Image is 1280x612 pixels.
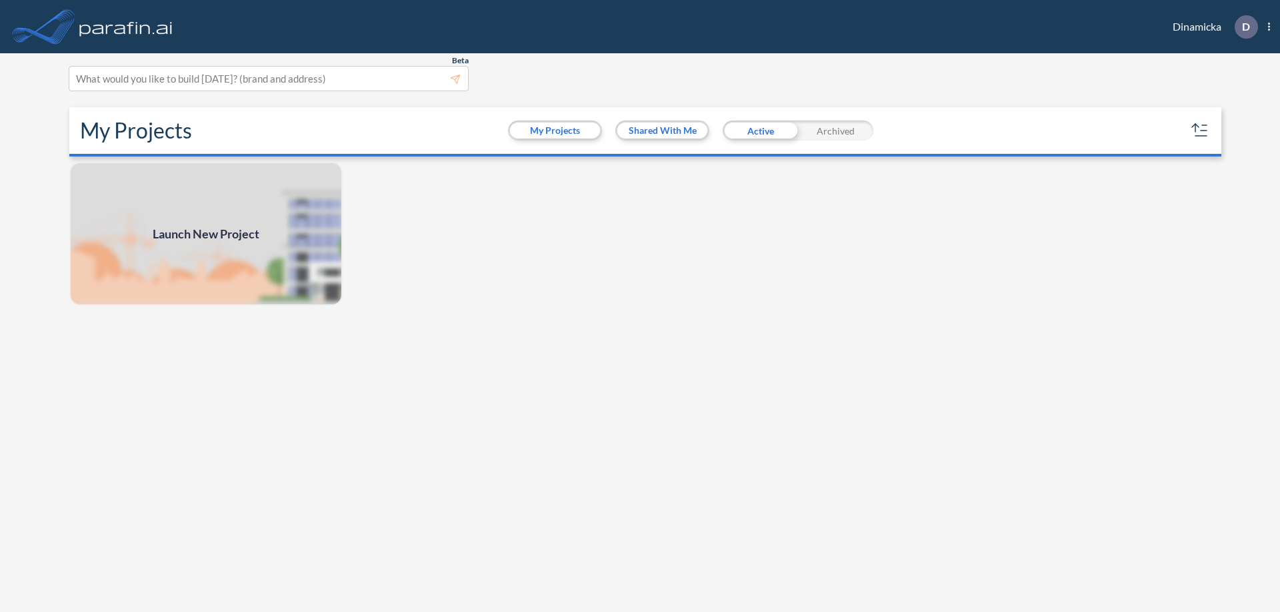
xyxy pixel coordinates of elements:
[798,121,873,141] div: Archived
[1189,120,1211,141] button: sort
[723,121,798,141] div: Active
[1153,15,1270,39] div: Dinamicka
[77,13,175,40] img: logo
[617,123,707,139] button: Shared With Me
[1242,21,1250,33] p: D
[153,225,259,243] span: Launch New Project
[510,123,600,139] button: My Projects
[69,162,343,306] a: Launch New Project
[69,162,343,306] img: add
[80,118,192,143] h2: My Projects
[452,55,469,66] span: Beta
